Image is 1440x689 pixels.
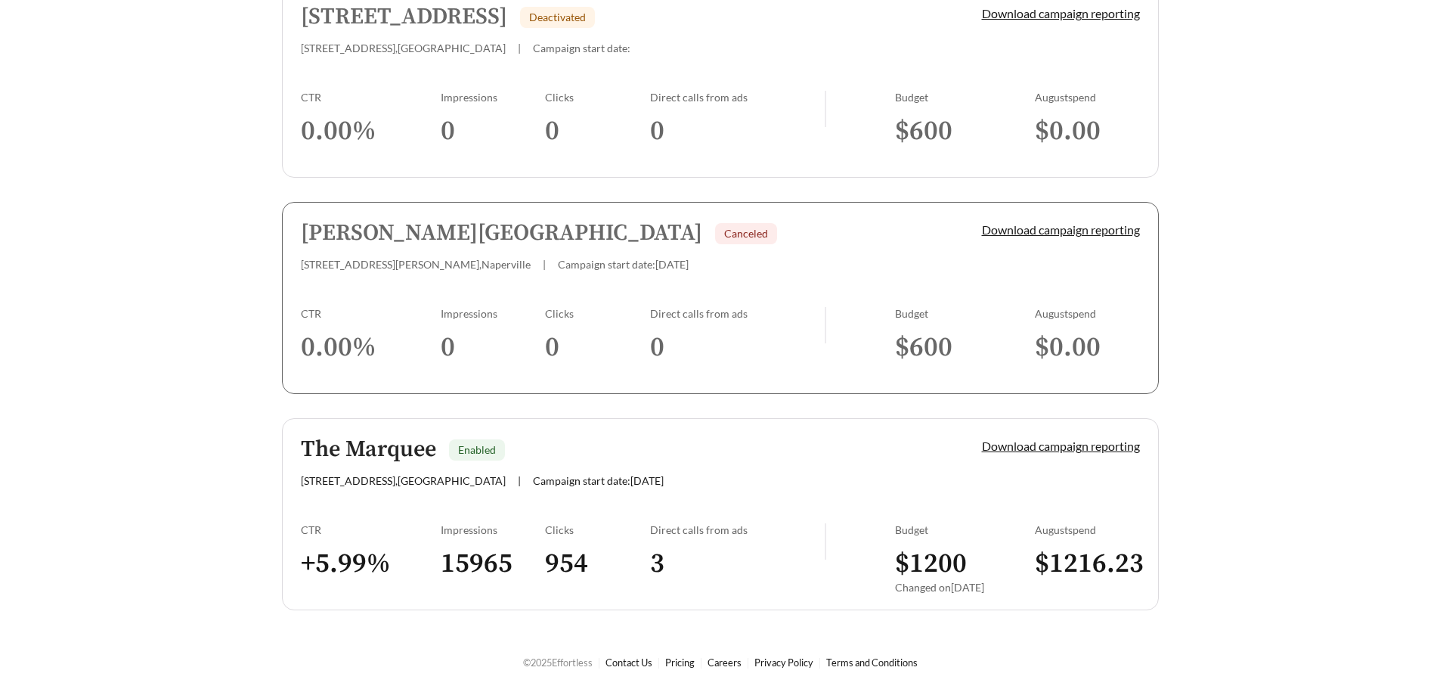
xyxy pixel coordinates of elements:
[545,307,650,320] div: Clicks
[441,91,546,104] div: Impressions
[650,523,825,536] div: Direct calls from ads
[441,331,546,365] h3: 0
[895,114,1035,148] h3: $ 600
[545,547,650,581] h3: 954
[301,523,441,536] div: CTR
[518,42,521,54] span: |
[543,258,546,271] span: |
[1035,523,1140,536] div: August spend
[650,547,825,581] h3: 3
[533,474,664,487] span: Campaign start date: [DATE]
[282,202,1159,394] a: [PERSON_NAME][GEOGRAPHIC_DATA]Canceled[STREET_ADDRESS][PERSON_NAME],Naperville|Campaign start dat...
[545,91,650,104] div: Clicks
[301,258,531,271] span: [STREET_ADDRESS][PERSON_NAME] , Naperville
[665,656,695,669] a: Pricing
[545,523,650,536] div: Clicks
[301,474,506,487] span: [STREET_ADDRESS] , [GEOGRAPHIC_DATA]
[825,523,826,560] img: line
[708,656,742,669] a: Careers
[826,656,918,669] a: Terms and Conditions
[518,474,521,487] span: |
[825,91,826,127] img: line
[982,222,1140,237] a: Download campaign reporting
[545,114,650,148] h3: 0
[441,114,546,148] h3: 0
[301,437,436,462] h5: The Marquee
[895,307,1035,320] div: Budget
[1035,307,1140,320] div: August spend
[895,91,1035,104] div: Budget
[441,523,546,536] div: Impressions
[650,331,825,365] h3: 0
[458,443,496,456] span: Enabled
[650,307,825,320] div: Direct calls from ads
[895,523,1035,536] div: Budget
[724,227,768,240] span: Canceled
[982,439,1140,453] a: Download campaign reporting
[982,6,1140,20] a: Download campaign reporting
[301,307,441,320] div: CTR
[282,418,1159,610] a: The MarqueeEnabled[STREET_ADDRESS],[GEOGRAPHIC_DATA]|Campaign start date:[DATE]Download campaign ...
[1035,91,1140,104] div: August spend
[441,547,546,581] h3: 15965
[825,307,826,343] img: line
[301,5,507,29] h5: [STREET_ADDRESS]
[1035,547,1140,581] h3: $ 1216.23
[650,114,825,148] h3: 0
[301,91,441,104] div: CTR
[895,547,1035,581] h3: $ 1200
[523,656,593,669] span: © 2025 Effortless
[533,42,630,54] span: Campaign start date:
[301,114,441,148] h3: 0.00 %
[895,331,1035,365] h3: $ 600
[1035,114,1140,148] h3: $ 0.00
[301,221,702,246] h5: [PERSON_NAME][GEOGRAPHIC_DATA]
[545,331,650,365] h3: 0
[529,11,586,23] span: Deactivated
[754,656,813,669] a: Privacy Policy
[441,307,546,320] div: Impressions
[301,547,441,581] h3: + 5.99 %
[558,258,689,271] span: Campaign start date: [DATE]
[1035,331,1140,365] h3: $ 0.00
[605,656,652,669] a: Contact Us
[895,581,1035,594] div: Changed on [DATE]
[650,91,825,104] div: Direct calls from ads
[301,331,441,365] h3: 0.00 %
[301,42,506,54] span: [STREET_ADDRESS] , [GEOGRAPHIC_DATA]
